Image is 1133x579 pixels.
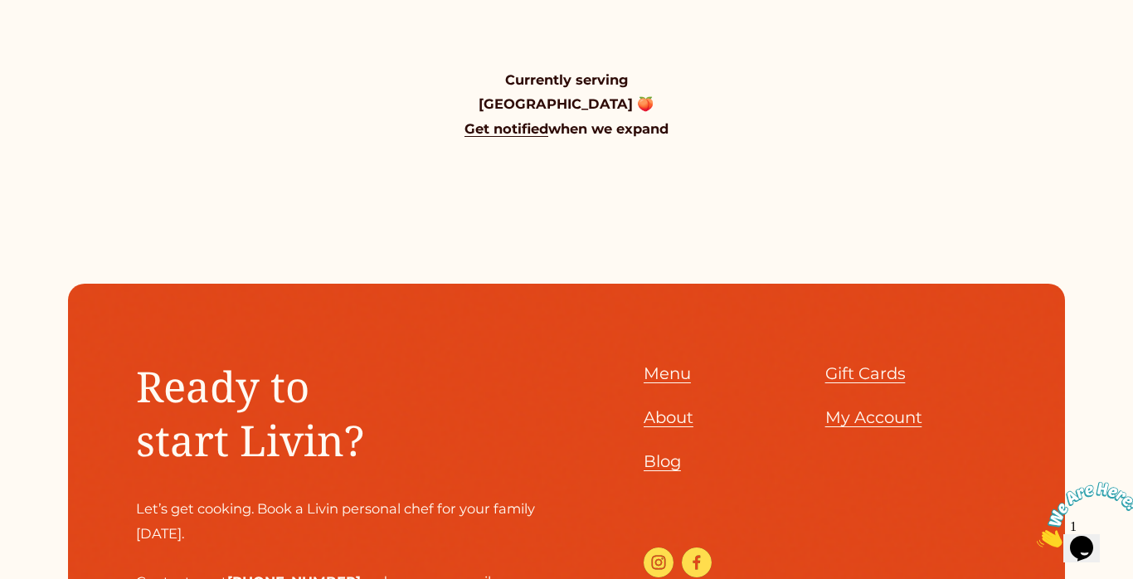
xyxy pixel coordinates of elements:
[825,359,906,388] a: Gift Cards
[644,363,691,383] span: Menu
[644,407,693,427] span: About
[7,7,13,21] span: 1
[479,71,654,112] strong: Currently serving [GEOGRAPHIC_DATA] 🍑
[825,363,906,383] span: Gift Cards
[548,120,669,137] strong: when we expand
[644,447,681,476] a: Blog
[682,547,712,577] a: Facebook
[464,120,548,137] a: Get notified
[644,403,693,432] a: About
[825,403,922,432] a: My Account
[1030,475,1133,554] iframe: chat widget
[644,547,673,577] a: Instagram
[644,359,691,388] a: Menu
[7,7,109,72] img: Chat attention grabber
[644,451,681,471] span: Blog
[136,358,364,469] span: Ready to start Livin?
[825,407,922,427] span: My Account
